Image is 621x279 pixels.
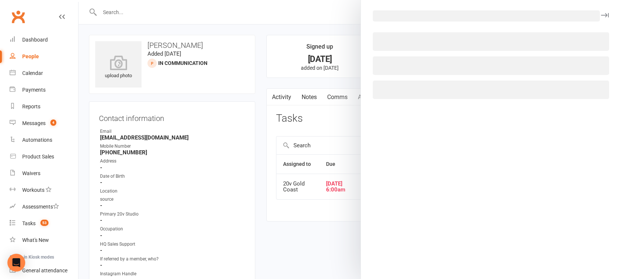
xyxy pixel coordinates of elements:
[22,267,67,273] div: General attendance
[10,165,78,182] a: Waivers
[22,104,40,109] div: Reports
[22,187,44,193] div: Workouts
[10,82,78,98] a: Payments
[22,37,48,43] div: Dashboard
[22,237,49,243] div: What's New
[10,215,78,232] a: Tasks 53
[7,254,25,272] div: Open Intercom Messenger
[22,154,54,160] div: Product Sales
[22,87,46,93] div: Payments
[22,120,46,126] div: Messages
[10,198,78,215] a: Assessments
[50,119,56,126] span: 4
[22,53,39,59] div: People
[22,70,43,76] div: Calendar
[9,7,27,26] a: Clubworx
[22,204,59,210] div: Assessments
[40,220,49,226] span: 53
[22,220,36,226] div: Tasks
[10,98,78,115] a: Reports
[10,262,78,279] a: General attendance kiosk mode
[10,48,78,65] a: People
[10,232,78,249] a: What's New
[10,148,78,165] a: Product Sales
[10,132,78,148] a: Automations
[10,182,78,198] a: Workouts
[22,170,40,176] div: Waivers
[10,32,78,48] a: Dashboard
[10,115,78,132] a: Messages 4
[10,65,78,82] a: Calendar
[22,137,52,143] div: Automations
